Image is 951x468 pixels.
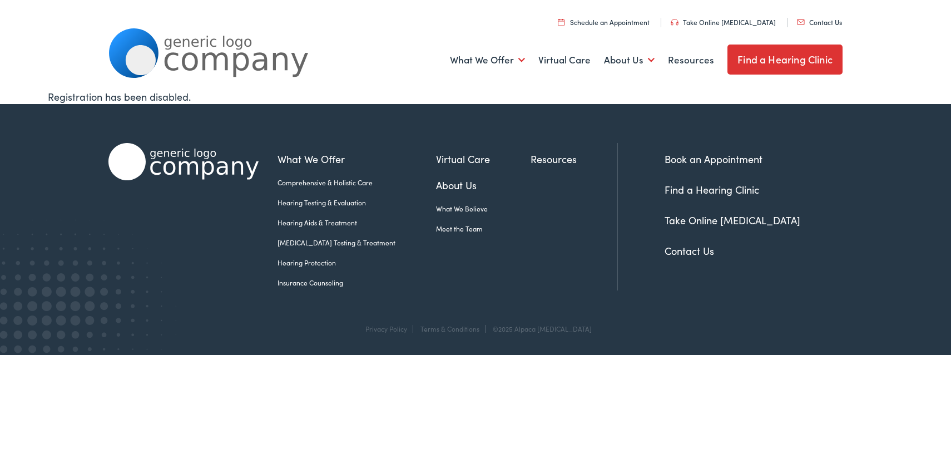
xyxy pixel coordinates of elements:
[558,18,564,26] img: utility icon
[727,45,843,75] a: Find a Hearing Clinic
[278,218,436,228] a: Hearing Aids & Treatment
[604,40,655,81] a: About Us
[365,324,407,333] a: Privacy Policy
[668,40,714,81] a: Resources
[420,324,479,333] a: Terms & Conditions
[278,258,436,268] a: Hearing Protection
[278,178,436,188] a: Comprehensive & Holistic Care
[665,244,714,258] a: Contact Us
[665,213,800,227] a: Take Online [MEDICAL_DATA]
[450,40,525,81] a: What We Offer
[436,151,531,166] a: Virtual Care
[108,143,259,180] img: Alpaca Audiology
[538,40,591,81] a: Virtual Care
[436,204,531,214] a: What We Believe
[558,17,650,27] a: Schedule an Appointment
[278,151,436,166] a: What We Offer
[436,224,531,234] a: Meet the Team
[48,89,904,104] div: Registration has been disabled.
[278,198,436,208] a: Hearing Testing & Evaluation
[531,151,617,166] a: Resources
[436,178,531,193] a: About Us
[278,278,436,288] a: Insurance Counseling
[797,19,805,25] img: utility icon
[665,183,759,196] a: Find a Hearing Clinic
[671,17,776,27] a: Take Online [MEDICAL_DATA]
[487,325,592,333] div: ©2025 Alpaca [MEDICAL_DATA]
[665,152,762,166] a: Book an Appointment
[278,238,436,248] a: [MEDICAL_DATA] Testing & Treatment
[797,17,842,27] a: Contact Us
[671,19,678,26] img: utility icon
